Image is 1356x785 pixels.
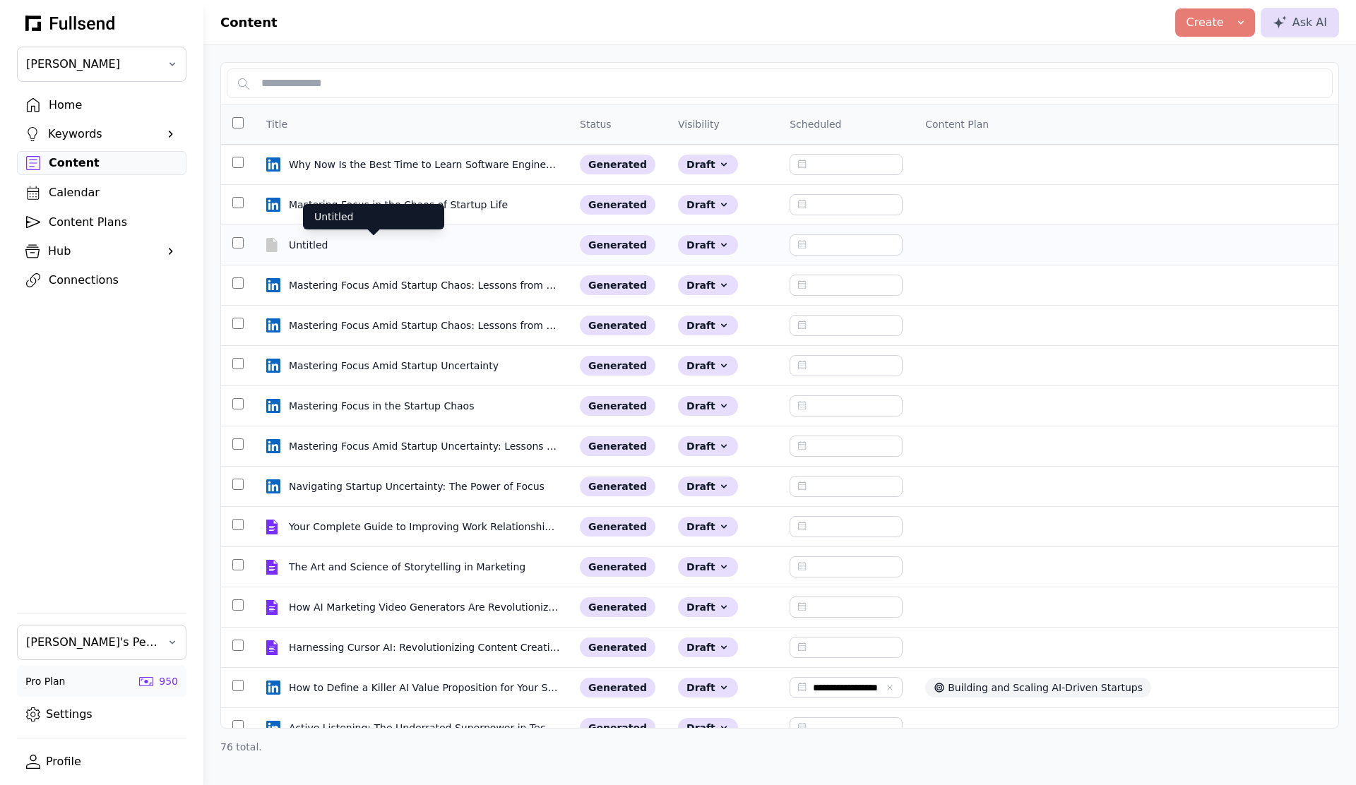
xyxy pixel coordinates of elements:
[26,56,157,73] span: [PERSON_NAME]
[580,557,655,577] div: generated
[580,477,655,496] div: generated
[580,597,655,617] div: generated
[289,681,560,695] div: How to Define a Killer AI Value Proposition for Your Startup
[48,126,155,143] div: Keywords
[580,436,655,456] div: generated
[678,275,738,295] div: Draft
[289,318,560,332] div: Mastering Focus Amid Startup Chaos: Lessons from Astronauts
[678,235,738,255] div: Draft
[49,155,177,172] div: Content
[289,157,560,172] div: Why Now Is the Best Time to Learn Software Engineering
[220,13,278,32] h1: Content
[49,184,177,201] div: Calendar
[289,520,560,534] div: Your Complete Guide to Improving Work Relationships with Active Listening
[49,214,177,231] div: Content Plans
[678,678,738,697] div: Draft
[1261,8,1339,37] button: Ask AI
[678,557,738,577] div: Draft
[678,597,738,617] div: Draft
[289,238,458,252] div: Untitled
[580,235,655,255] div: generated
[17,268,186,292] a: Connections
[17,702,186,726] a: Settings
[580,396,655,416] div: generated
[289,600,560,614] div: How AI Marketing Video Generators Are Revolutionizing Content Creation
[678,155,738,174] div: Draft
[289,640,560,654] div: Harnessing Cursor AI: Revolutionizing Content Creation in the Digital Age
[678,356,738,376] div: Draft
[580,356,655,376] div: generated
[678,477,738,496] div: Draft
[289,399,477,413] div: Mastering Focus in the Startup Chaos
[17,181,186,205] a: Calendar
[790,117,841,131] div: Scheduled
[1186,14,1224,31] div: Create
[17,210,186,234] a: Content Plans
[17,750,186,774] a: Profile
[580,718,655,738] div: generated
[678,436,738,456] div: Draft
[49,97,177,114] div: Home
[26,634,157,651] span: [PERSON_NAME]'s Personal Team
[925,117,989,131] div: Content Plan
[289,439,560,453] div: Mastering Focus Amid Startup Uncertainty: Lessons from Astronauts
[580,275,655,295] div: generated
[17,625,186,660] button: [PERSON_NAME]'s Personal Team
[580,155,655,174] div: generated
[289,359,501,373] div: Mastering Focus Amid Startup Uncertainty
[17,93,186,117] a: Home
[580,517,655,537] div: generated
[220,740,1339,754] div: 76 total.
[580,637,655,657] div: generated
[159,674,178,688] div: 950
[289,560,528,574] div: The Art and Science of Storytelling in Marketing
[925,678,1151,697] div: Building and Scaling AI-Driven Startups
[266,117,287,131] div: Title
[678,396,738,416] div: Draft
[1175,8,1255,37] button: Create
[49,272,177,289] div: Connections
[580,678,655,697] div: generated
[48,243,155,260] div: Hub
[678,195,738,215] div: Draft
[678,718,738,738] div: Draft
[17,151,186,175] a: Content
[678,517,738,537] div: Draft
[17,47,186,82] button: [PERSON_NAME]
[678,117,720,131] div: Visibility
[580,117,612,131] div: Status
[580,195,655,215] div: generated
[678,637,738,657] div: Draft
[678,316,738,335] div: Draft
[303,204,444,229] div: Untitled
[1273,14,1327,31] div: Ask AI
[289,721,560,735] div: Active Listening: The Underrated Superpower in Tech Startups
[25,674,65,688] div: Pro Plan
[289,278,560,292] div: Mastering Focus Amid Startup Chaos: Lessons from Astronauts
[289,198,511,212] div: Mastering Focus in the Chaos of Startup Life
[886,683,894,692] button: Clear date
[580,316,655,335] div: generated
[289,479,547,493] div: Navigating Startup Uncertainty: The Power of Focus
